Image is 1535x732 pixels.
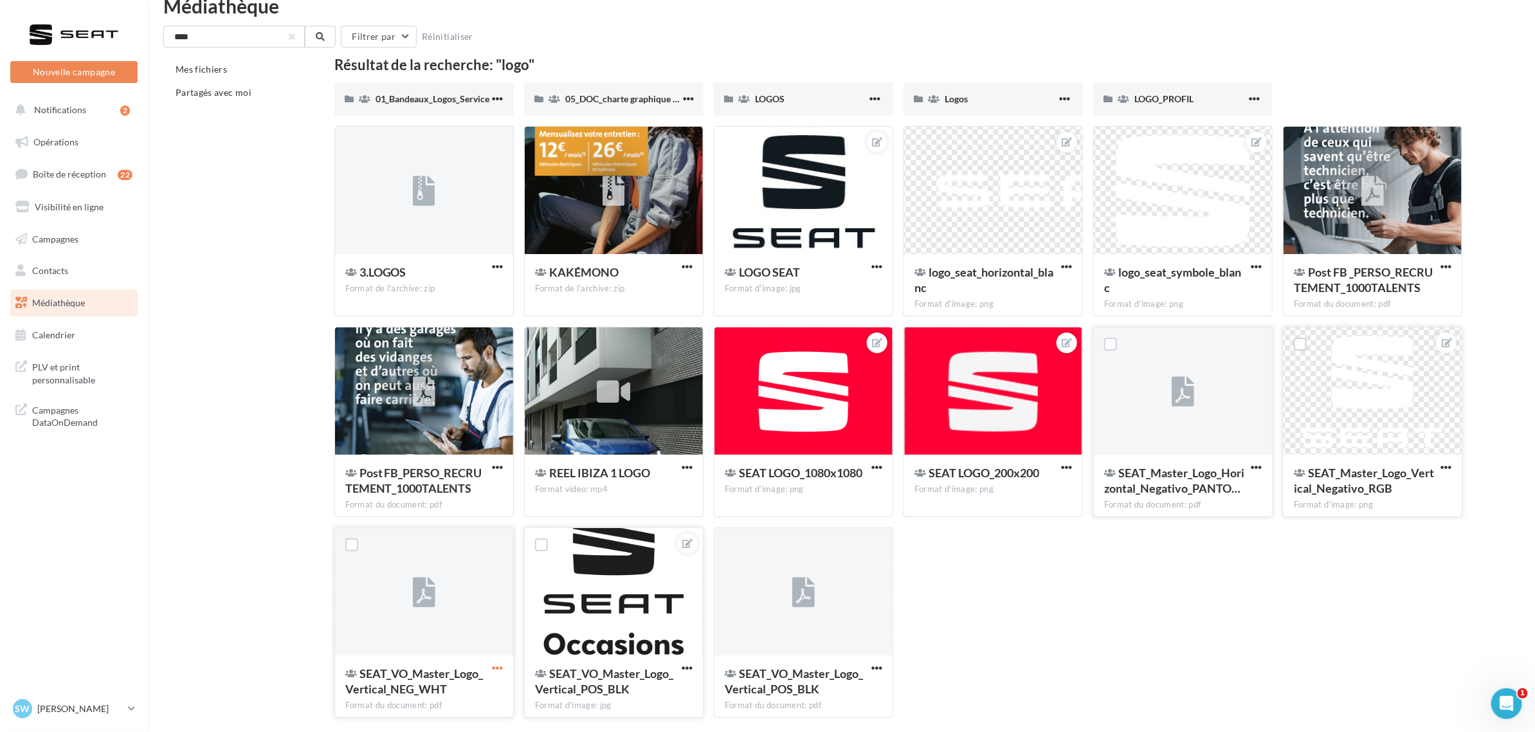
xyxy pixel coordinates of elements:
a: Campagnes [8,226,140,253]
a: Contacts [8,257,140,284]
div: Format d'image: png [914,484,1072,495]
span: SEAT_VO_Master_Logo_Vertical_POS_BLK [725,666,863,696]
div: Format du document: pdf [1294,298,1451,310]
span: SEAT_VO_Master_Logo_Vertical_POS_BLK [535,666,673,696]
span: 05_DOC_charte graphique + Guidelines [565,93,722,104]
span: Campagnes [32,233,78,244]
span: LOGOS [755,93,785,104]
div: 2 [120,105,130,116]
span: Mes fichiers [176,64,227,75]
span: Médiathèque [32,297,85,308]
div: Format d'image: jpg [535,700,693,711]
span: 3.LOGOS [359,265,406,279]
button: Réinitialiser [417,29,478,44]
button: Filtrer par [341,26,417,48]
span: LOGO_PROFIL [1134,93,1194,104]
span: Contacts [32,265,68,276]
div: Format d'image: png [914,298,1072,310]
a: Médiathèque [8,289,140,316]
span: Post FB_PERSO_RECRUTEMENT_1000TALENTS [345,466,482,495]
a: SW [PERSON_NAME] [10,697,138,721]
a: Campagnes DataOnDemand [8,396,140,434]
span: Notifications [34,104,86,115]
div: Format de l'archive: zip [535,283,693,295]
div: Format du document: pdf [1104,499,1262,511]
a: Boîte de réception22 [8,160,140,188]
p: [PERSON_NAME] [37,702,123,715]
div: Format de l'archive: zip [345,283,503,295]
span: SEAT_Master_Logo_Horizontal_Negativo_PANTONE [1104,466,1244,495]
span: Campagnes DataOnDemand [32,401,132,429]
span: LOGO SEAT [739,265,800,279]
span: Calendrier [32,329,75,340]
div: Format du document: pdf [345,700,503,711]
span: Partagés avec moi [176,87,251,98]
div: Format du document: pdf [345,499,503,511]
div: Format d'image: jpg [725,283,882,295]
div: Résultat de la recherche: "logo" [334,58,1463,72]
span: 01_Bandeaux_Logos_Service [376,93,490,104]
span: SEAT_Master_Logo_Vertical_Negativo_RGB [1294,466,1434,495]
div: Format d'image: png [1104,298,1262,310]
span: Logos [945,93,968,104]
span: KAKÉMONO [549,265,619,279]
span: Opérations [33,136,78,147]
span: REEL IBIZA 1 LOGO [549,466,650,480]
span: PLV et print personnalisable [32,358,132,386]
a: PLV et print personnalisable [8,353,140,391]
span: Visibilité en ligne [35,201,104,212]
a: Calendrier [8,322,140,349]
div: Format video: mp4 [535,484,693,495]
div: 22 [118,170,132,180]
span: SEAT_VO_Master_Logo_Vertical_NEG_WHT [345,666,484,696]
span: Boîte de réception [33,169,106,179]
span: Post FB _PERSO_RECRUTEMENT_1000TALENTS [1294,265,1433,295]
div: Format d'image: png [725,484,882,495]
div: Format du document: pdf [725,700,882,711]
span: SEAT LOGO_1080x1080 [739,466,862,480]
span: SEAT LOGO_200x200 [929,466,1039,480]
iframe: Intercom live chat [1491,688,1522,719]
span: SW [15,702,30,715]
div: Format d'image: png [1294,499,1451,511]
button: Notifications 2 [8,96,135,124]
span: 1 [1518,688,1528,699]
span: logo_seat_horizontal_blanc [914,265,1053,295]
span: logo_seat_symbole_blanc [1104,265,1241,295]
a: Visibilité en ligne [8,194,140,221]
button: Nouvelle campagne [10,61,138,83]
a: Opérations [8,129,140,156]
